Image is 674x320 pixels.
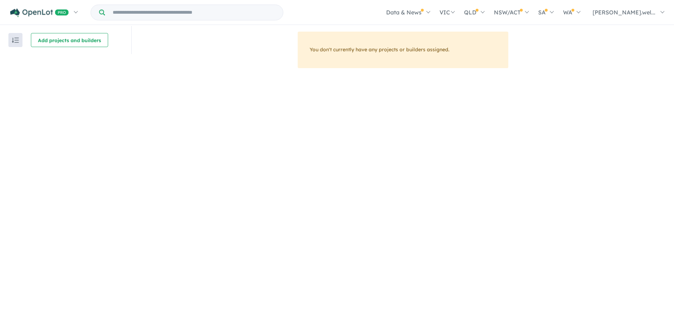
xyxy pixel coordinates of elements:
input: Try estate name, suburb, builder or developer [106,5,282,20]
img: Openlot PRO Logo White [10,8,69,17]
button: Add projects and builders [31,33,108,47]
span: [PERSON_NAME].wel... [593,9,655,16]
img: sort.svg [12,38,19,43]
div: You don't currently have any projects or builders assigned. [298,32,508,68]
